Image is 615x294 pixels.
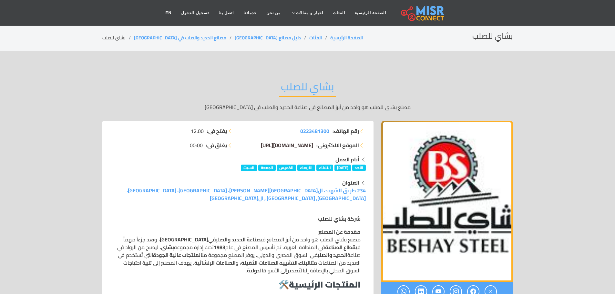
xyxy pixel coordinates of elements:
strong: المنتجات عالية الجودة [153,250,202,260]
h2: بشاي للصلب [472,32,513,41]
a: EN [161,7,177,19]
span: اخبار و مقالات [296,10,323,16]
strong: الحديد والصلب [318,250,347,260]
span: 0223481300 [300,126,329,136]
strong: قطاع الصناعة [325,242,356,252]
span: الخميس [277,165,296,171]
strong: صناعة الحديد والصلب [216,235,261,244]
strong: الدولية [247,266,263,275]
a: تسجيل الدخول [176,7,213,19]
strong: شركة بشاي للصلب [318,214,361,224]
a: الفئات [328,7,350,19]
strong: أيام العمل [335,155,359,164]
strong: التشييد [280,258,298,268]
span: [DATE] [334,165,351,171]
a: الصفحة الرئيسية [350,7,391,19]
a: اخبار و مقالات [285,7,328,19]
a: خدماتنا [239,7,261,19]
a: مصانع الحديد والصلب في [GEOGRAPHIC_DATA] [134,34,226,42]
span: الثلاثاء [316,165,333,171]
li: بشاي للصلب [102,35,134,41]
p: مصنع بشاي للصلب هو واحد من أبرز المصانع في صناعة الحديد والصلب في [GEOGRAPHIC_DATA] [102,103,513,111]
strong: يفتح في: [207,127,227,135]
strong: التصدير [287,266,304,275]
a: الفئات [309,34,322,42]
a: 234 طريق الشهيد، ال[GEOGRAPHIC_DATA][PERSON_NAME]، [GEOGRAPHIC_DATA]، [GEOGRAPHIC_DATA]، [GEOGRAP... [127,186,366,203]
span: 00:00 [190,141,203,149]
h2: بشاي للصلب [279,80,336,97]
strong: المنتجات الرئيسية [289,277,361,292]
strong: العنوان [342,178,359,188]
strong: [GEOGRAPHIC_DATA] [160,235,208,244]
strong: يغلق في: [206,141,227,149]
a: 0223481300 [300,127,329,135]
a: من نحن [261,7,285,19]
strong: الموقع الالكتروني: [316,141,359,149]
strong: بشاي [161,242,174,252]
img: بشاي للصلب [381,121,513,282]
a: اتصل بنا [214,7,239,19]
span: الجمعة [258,165,276,171]
img: main.misr_connect [401,5,444,21]
a: الصفحة الرئيسية [330,34,363,42]
strong: الصناعات الإنشائية [194,258,236,268]
strong: الصناعات الثقيلة [241,258,279,268]
a: [DOMAIN_NAME][URL] [261,141,313,149]
span: السبت [241,165,257,171]
p: مصنع بشاي للصلب هو واحد من أبرز المصانع في في ، ويعد جزءاً مهماً في في المنطقة العربية. تم تأسيس ... [115,228,361,274]
span: 12:00 [191,127,204,135]
span: الأربعاء [297,165,315,171]
strong: رقم الهاتف: [333,127,359,135]
strong: البناء [299,258,311,268]
h3: 🛠️ [115,279,361,289]
span: الأحد [352,165,366,171]
a: دليل مصانع [GEOGRAPHIC_DATA] [235,34,301,42]
strong: مقدمة عن المصنع [318,227,361,237]
strong: 1983 [214,242,225,252]
span: [DOMAIN_NAME][URL] [261,140,313,150]
div: 1 / 1 [381,121,513,282]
